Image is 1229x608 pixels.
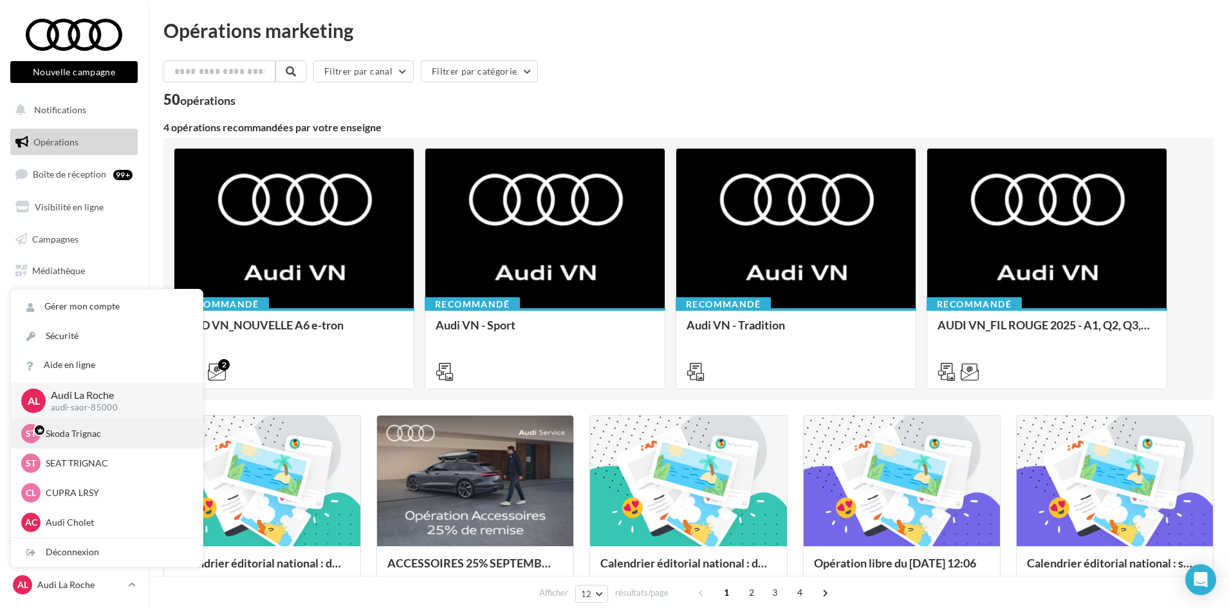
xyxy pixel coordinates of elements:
[790,582,810,603] span: 4
[927,297,1022,311] div: Recommandé
[113,170,133,180] div: 99+
[163,122,1214,133] div: 4 opérations recommandées par votre enseigne
[33,169,106,180] span: Boîte de réception
[174,297,269,311] div: Recommandé
[1185,564,1216,595] div: Open Intercom Messenger
[716,582,737,603] span: 1
[163,93,236,107] div: 50
[51,388,182,403] p: Audi La Roche
[8,194,140,221] a: Visibilité en ligne
[539,587,568,599] span: Afficher
[11,292,203,321] a: Gérer mon compte
[581,589,592,599] span: 12
[938,318,1156,344] div: AUDI VN_FIL ROUGE 2025 - A1, Q2, Q3, Q5 et Q4 e-tron
[8,257,140,284] a: Médiathèque
[37,578,123,591] p: Audi La Roche
[8,226,140,253] a: Campagnes
[32,265,85,276] span: Médiathèque
[174,557,350,582] div: Calendrier éditorial national : du 02.09 au 09.09
[11,538,203,567] div: Déconnexion
[1027,557,1203,582] div: Calendrier éditorial national : semaine du 25.08 au 31.08
[34,104,86,115] span: Notifications
[46,427,187,440] p: Skoda Trignac
[764,582,785,603] span: 3
[185,318,403,344] div: AUD VN_NOUVELLE A6 e-tron
[51,402,182,414] p: audi-saor-85000
[575,585,608,603] button: 12
[8,97,135,124] button: Notifications
[26,486,36,499] span: CL
[676,297,771,311] div: Recommandé
[180,95,236,106] div: opérations
[26,457,36,470] span: ST
[8,160,140,188] a: Boîte de réception99+
[17,578,28,591] span: AL
[425,297,520,311] div: Recommandé
[8,129,140,156] a: Opérations
[687,318,905,344] div: Audi VN - Tradition
[46,486,187,499] p: CUPRA LRSY
[741,582,762,603] span: 2
[814,557,990,582] div: Opération libre du [DATE] 12:06
[10,573,138,597] a: AL Audi La Roche
[421,60,538,82] button: Filtrer par catégorie
[28,393,40,408] span: AL
[387,557,563,582] div: ACCESSOIRES 25% SEPTEMBRE - AUDI SERVICE
[615,587,669,599] span: résultats/page
[46,457,187,470] p: SEAT TRIGNAC
[436,318,654,344] div: Audi VN - Sport
[8,290,140,327] a: PLV et print personnalisable
[163,21,1214,40] div: Opérations marketing
[35,201,104,212] span: Visibilité en ligne
[25,516,37,529] span: AC
[218,359,230,371] div: 2
[26,427,36,440] span: ST
[11,351,203,380] a: Aide en ligne
[46,516,187,529] p: Audi Cholet
[313,60,414,82] button: Filtrer par canal
[10,61,138,83] button: Nouvelle campagne
[32,233,79,244] span: Campagnes
[11,322,203,351] a: Sécurité
[33,136,79,147] span: Opérations
[600,557,776,582] div: Calendrier éditorial national : du 02.09 au 09.09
